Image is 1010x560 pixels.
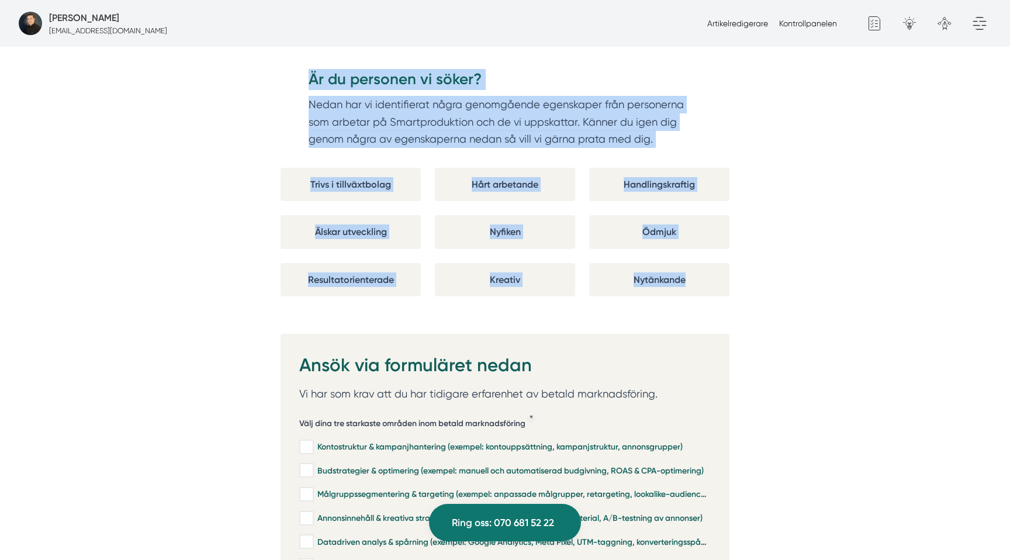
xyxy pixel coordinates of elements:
div: Nytänkande [589,263,729,296]
div: Ödmjuk [589,215,729,248]
p: Nedan har vi identifierat några genomgående egenskaper från personerna som arbetar på Smartproduk... [309,96,701,148]
p: [EMAIL_ADDRESS][DOMAIN_NAME] [49,25,167,36]
div: Kreativ [435,263,575,296]
input: Målgruppssegmentering & targeting (exempel: anpassade målgrupper, retargeting, lookalike-audiences) [299,489,313,500]
input: Budstrategier & optimering (exempel: manuell och automatiserad budgivning, ROAS & CPA-optimering) [299,465,313,476]
div: Resultatorienterade [281,263,421,296]
div: Nyfiken [435,215,575,248]
p: Vi har som krav att du har tidigare erfarenhet av betald marknadsföring. [299,385,711,403]
a: Artikelredigerare [707,19,768,28]
a: Kontrollpanelen [779,19,837,28]
h5: Välj dina tre starkaste områden inom betald marknadsföring [299,418,525,433]
div: Hårt arbetande [435,168,575,201]
span: Ring oss: 070 681 52 22 [452,515,554,531]
div: Obligatoriskt [530,415,533,419]
h2: Ansök via formuläret nedan [299,352,711,385]
h5: Super Administratör [49,11,119,25]
input: Annonsinnehåll & kreativa strategier (exempel: copywriting, visuellt material, A/B-testning av an... [299,513,313,524]
input: Kontostruktur & kampanjhantering (exempel: kontouppsättning, kampanjstruktur, annonsgrupper) [299,441,313,453]
div: Trivs i tillväxtbolag [281,168,421,201]
div: Handlingskraftig [589,168,729,201]
img: foretagsbild-pa-smartproduktion-ett-foretag-i-dalarnas-lan-2023.jpg [19,12,42,35]
a: Ring oss: 070 681 52 22 [429,504,581,541]
h3: Är du personen vi söker? [309,69,701,96]
input: Datadriven analys & spårning (exempel: Google Analytics, Meta Pixel, UTM-taggning, konverteringss... [299,536,313,548]
div: Älskar utveckling [281,215,421,248]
